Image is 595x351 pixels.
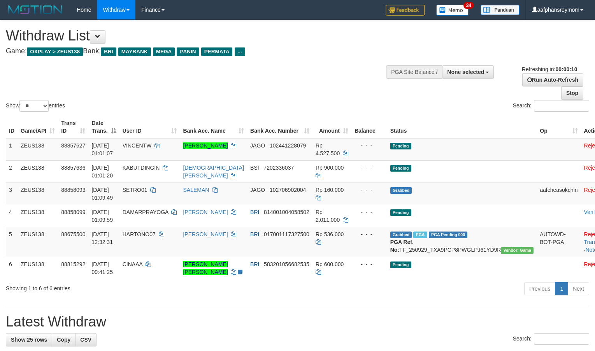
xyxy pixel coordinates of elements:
[123,261,142,267] span: CINAAA
[61,209,85,215] span: 88858099
[123,165,160,171] span: KABUTDINGIN
[513,100,589,112] label: Search:
[6,47,389,55] h4: Game: Bank:
[91,261,113,275] span: [DATE] 09:41:25
[513,333,589,345] label: Search:
[6,281,242,292] div: Showing 1 to 6 of 6 entries
[6,4,65,16] img: MOTION_logo.png
[386,5,425,16] img: Feedback.jpg
[312,116,351,138] th: Amount: activate to sort column ascending
[18,205,58,227] td: ZEUS138
[386,65,442,79] div: PGA Site Balance /
[355,186,384,194] div: - - -
[91,231,113,245] span: [DATE] 12:32:31
[18,257,58,279] td: ZEUS138
[18,138,58,161] td: ZEUS138
[183,261,228,275] a: [PERSON_NAME] [PERSON_NAME]
[6,116,18,138] th: ID
[57,337,70,343] span: Copy
[561,86,583,100] a: Stop
[6,100,65,112] label: Show entries
[123,187,147,193] span: SETRO01
[436,5,469,16] img: Button%20Memo.svg
[75,333,97,346] a: CSV
[18,183,58,205] td: ZEUS138
[183,209,228,215] a: [PERSON_NAME]
[61,165,85,171] span: 88857636
[235,47,245,56] span: ...
[390,165,411,172] span: Pending
[6,183,18,205] td: 3
[390,239,414,253] b: PGA Ref. No:
[413,232,427,238] span: Marked by aaftrukkakada
[52,333,75,346] a: Copy
[355,164,384,172] div: - - -
[88,116,119,138] th: Date Trans.: activate to sort column descending
[524,282,555,295] a: Previous
[91,209,113,223] span: [DATE] 01:09:59
[522,73,583,86] a: Run Auto-Refresh
[123,231,156,237] span: HARTONO07
[6,160,18,183] td: 2
[390,143,411,149] span: Pending
[11,337,47,343] span: Show 25 rows
[18,116,58,138] th: Game/API: activate to sort column ascending
[80,337,91,343] span: CSV
[250,187,265,193] span: JAGO
[390,232,412,238] span: Grabbed
[463,2,474,9] span: 34
[118,47,151,56] span: MAYBANK
[123,142,152,149] span: VINCENTW
[264,209,309,215] span: Copy 814001004058502 to clipboard
[180,116,247,138] th: Bank Acc. Name: activate to sort column ascending
[177,47,199,56] span: PANIN
[316,165,344,171] span: Rp 900.000
[6,333,52,346] a: Show 25 rows
[263,165,294,171] span: Copy 7202336037 to clipboard
[316,142,340,156] span: Rp 4.527.500
[270,187,306,193] span: Copy 102706902004 to clipboard
[316,231,344,237] span: Rp 536.000
[387,227,537,257] td: TF_250929_TXA9PCP8PWGLPJ61YD9R
[387,116,537,138] th: Status
[91,142,113,156] span: [DATE] 01:01:07
[201,47,233,56] span: PERMATA
[355,230,384,238] div: - - -
[61,231,85,237] span: 88675500
[61,261,85,267] span: 88815292
[316,261,344,267] span: Rp 600.000
[27,47,83,56] span: OXPLAY > ZEUS138
[6,314,589,330] h1: Latest Withdraw
[6,28,389,44] h1: Withdraw List
[355,142,384,149] div: - - -
[250,209,259,215] span: BRI
[91,165,113,179] span: [DATE] 01:01:20
[6,138,18,161] td: 1
[6,257,18,279] td: 6
[481,5,520,15] img: panduan.png
[250,165,259,171] span: BSI
[119,116,180,138] th: User ID: activate to sort column ascending
[537,116,581,138] th: Op: activate to sort column ascending
[18,227,58,257] td: ZEUS138
[183,231,228,237] a: [PERSON_NAME]
[183,142,228,149] a: [PERSON_NAME]
[264,231,309,237] span: Copy 017001117327500 to clipboard
[58,116,88,138] th: Trans ID: activate to sort column ascending
[522,66,577,72] span: Refreshing in:
[442,65,494,79] button: None selected
[247,116,312,138] th: Bank Acc. Number: activate to sort column ascending
[534,333,589,345] input: Search:
[390,261,411,268] span: Pending
[316,187,344,193] span: Rp 160.000
[555,282,568,295] a: 1
[447,69,484,75] span: None selected
[6,205,18,227] td: 4
[183,165,244,179] a: [DEMOGRAPHIC_DATA][PERSON_NAME]
[390,187,412,194] span: Grabbed
[355,260,384,268] div: - - -
[153,47,175,56] span: MEGA
[501,247,534,254] span: Vendor URL: https://trx31.1velocity.biz
[250,261,259,267] span: BRI
[390,209,411,216] span: Pending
